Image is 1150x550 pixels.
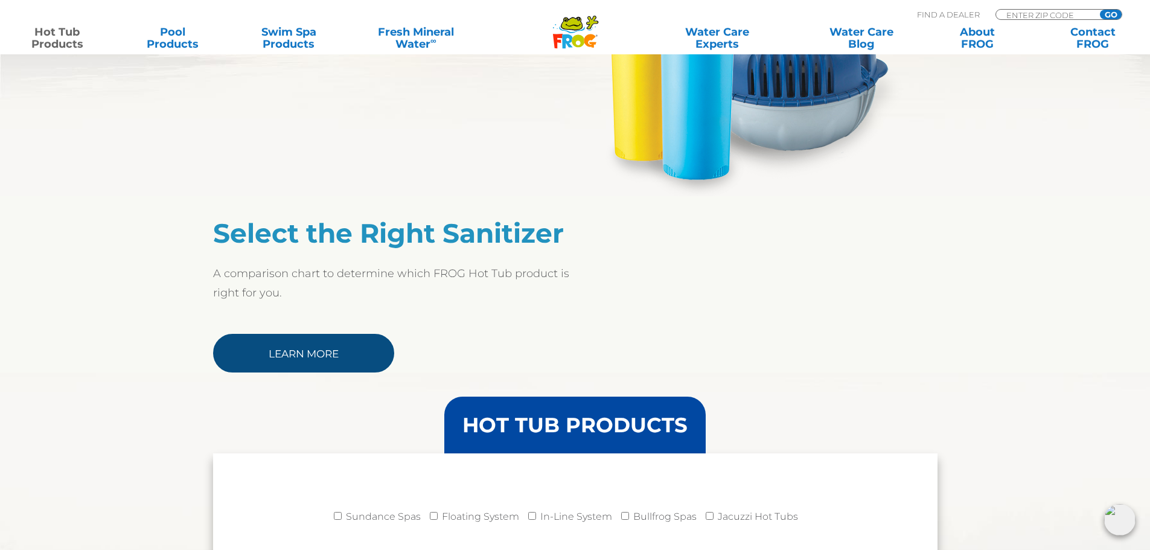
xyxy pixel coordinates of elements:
[213,264,575,302] p: A comparison chart to determine which FROG Hot Tub product is right for you.
[644,26,790,50] a: Water CareExperts
[932,26,1022,50] a: AboutFROG
[213,217,575,249] h2: Select the Right Sanitizer
[718,505,798,529] label: Jacuzzi Hot Tubs
[917,9,980,20] p: Find A Dealer
[128,26,218,50] a: PoolProducts
[1048,26,1138,50] a: ContactFROG
[540,505,612,529] label: In-Line System
[213,334,394,373] a: Learn More
[1104,504,1136,536] img: openIcon
[816,26,906,50] a: Water CareBlog
[430,36,436,45] sup: ∞
[442,505,519,529] label: Floating System
[1100,10,1122,19] input: GO
[1005,10,1087,20] input: Zip Code Form
[359,26,472,50] a: Fresh MineralWater∞
[244,26,334,50] a: Swim SpaProducts
[462,415,688,435] h3: HOT TUB PRODUCTS
[633,505,697,529] label: Bullfrog Spas
[12,26,102,50] a: Hot TubProducts
[346,505,421,529] label: Sundance Spas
